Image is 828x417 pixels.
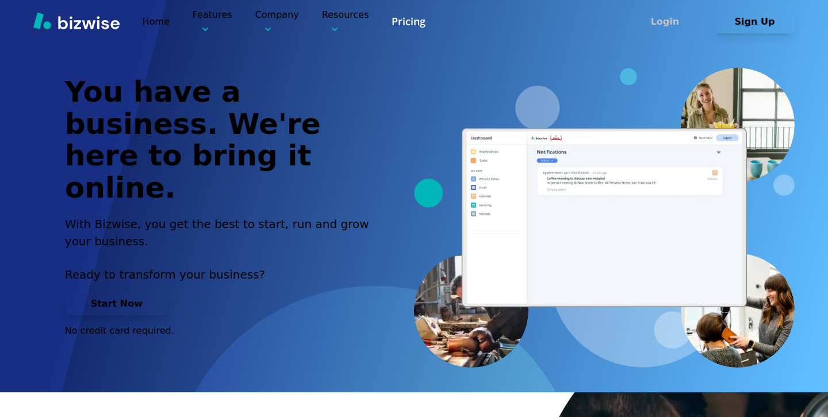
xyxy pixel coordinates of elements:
p: Resources [322,8,369,35]
button: Sign Up [714,10,795,33]
h1: You have a business. We're here to bring it online. [65,76,382,204]
a: Home [143,16,170,27]
button: Login [624,10,705,33]
img: Bizwise Logo [33,12,120,29]
p: Company [255,8,299,35]
h2: With Bizwise, you get the best to start, run and grow your business. [65,215,382,250]
p: No credit card required. [65,325,382,337]
a: Sign Up [714,16,795,27]
a: Start Now [65,298,168,309]
p: Ready to transform your business? [65,266,382,283]
button: Start Now [65,292,168,315]
p: Features [193,8,232,35]
a: Pricing [392,14,425,29]
a: Login [624,16,714,27]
